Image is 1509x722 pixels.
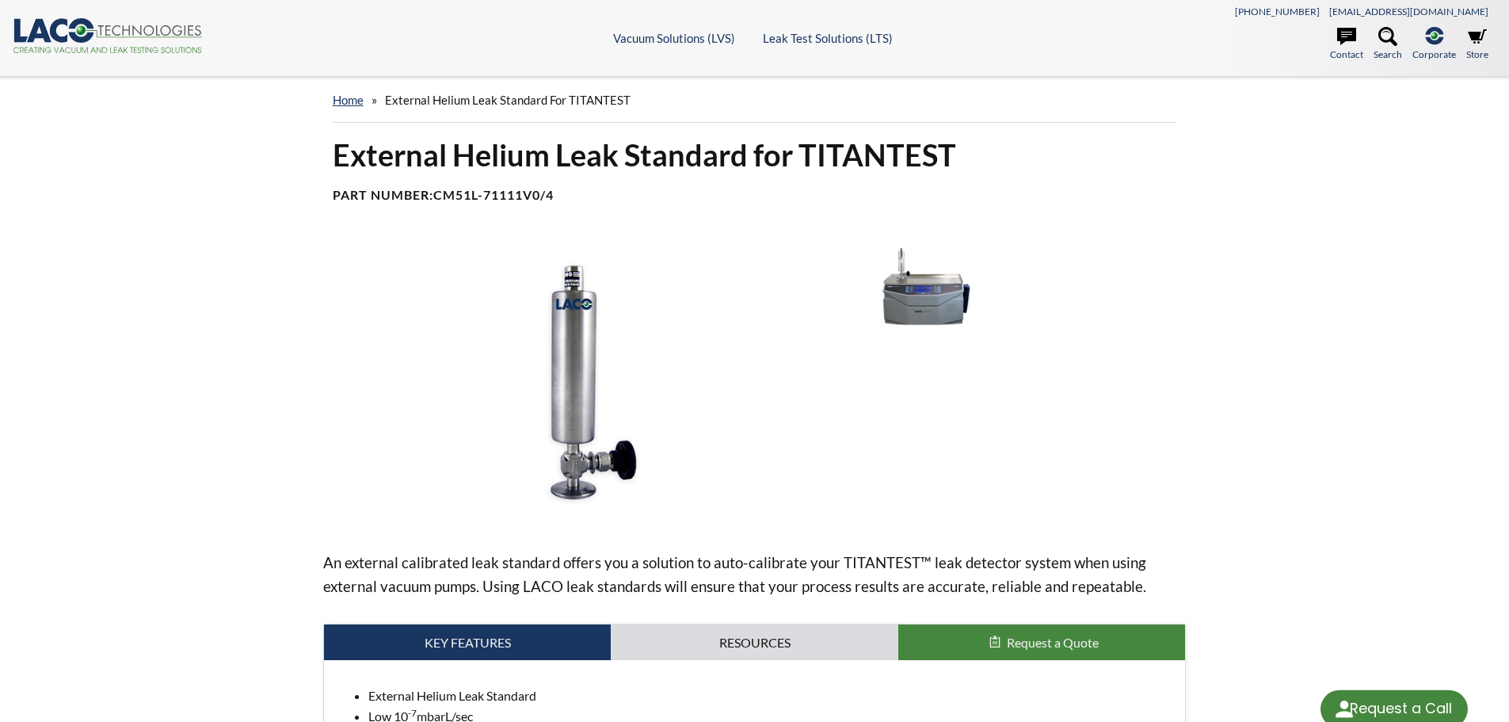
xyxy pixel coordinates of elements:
a: Store [1466,27,1488,62]
a: Leak Test Solutions (LTS) [763,31,893,45]
div: » [333,78,1177,123]
h4: Part Number: [333,187,1177,204]
span: Corporate [1412,47,1456,62]
b: CM51L-71111V0/4 [433,187,554,202]
a: Key Features [324,625,612,661]
img: Stainless steel external reservoir leak standard with white label [323,242,829,525]
sup: -7 [408,707,417,719]
a: [PHONE_NUMBER] [1235,6,1320,17]
h1: External Helium Leak Standard for TITANTEST [333,136,1177,174]
li: External Helium Leak Standard [368,686,1173,706]
img: round button [1332,697,1357,722]
a: Vacuum Solutions (LVS) [613,31,735,45]
span: External Helium Leak Standard for TITANTEST [385,93,631,107]
span: Request a Quote [1007,635,1099,650]
button: Request a Quote [898,625,1186,661]
a: Contact [1330,27,1363,62]
a: [EMAIL_ADDRESS][DOMAIN_NAME] [1329,6,1488,17]
img: TitanTest with External Leak Standard, front view [840,242,1005,334]
a: Resources [611,625,898,661]
p: An external calibrated leak standard offers you a solution to auto-calibrate your TITANTEST™ leak... [323,551,1187,598]
a: Search [1374,27,1402,62]
a: home [333,93,364,107]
